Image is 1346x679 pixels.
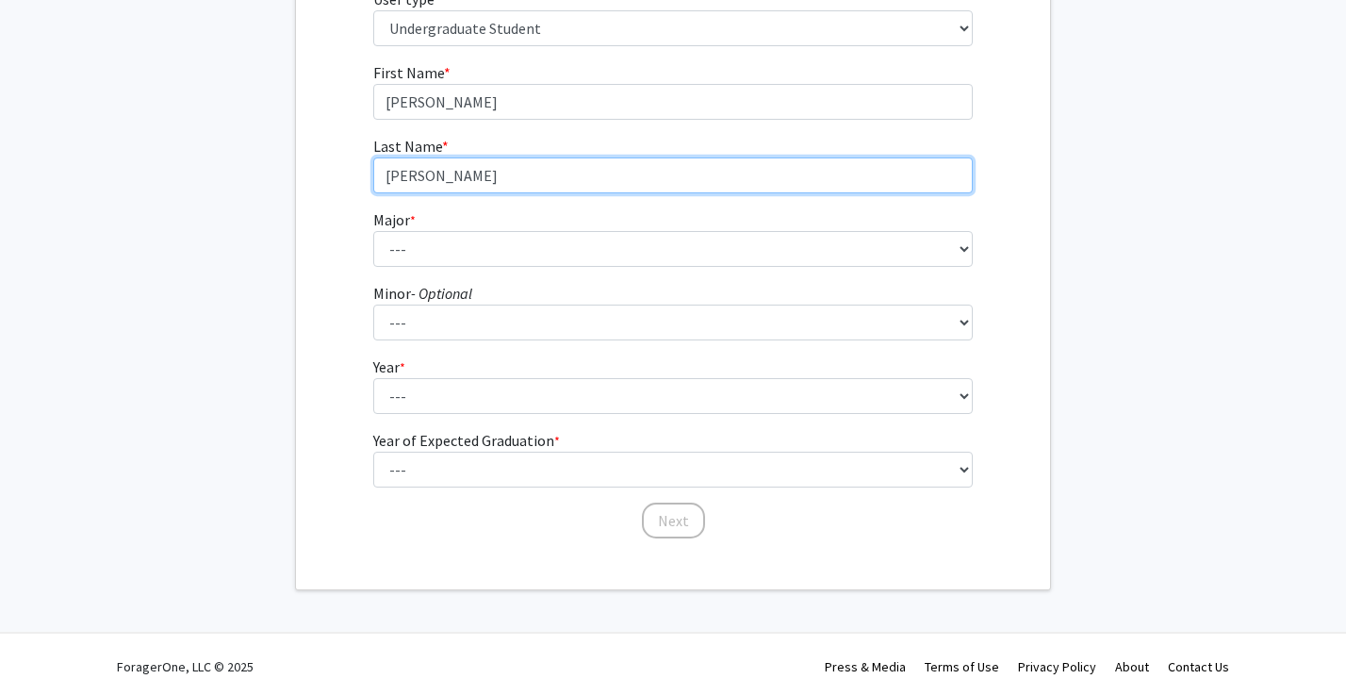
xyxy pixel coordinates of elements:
[373,356,405,378] label: Year
[1168,658,1229,675] a: Contact Us
[1115,658,1149,675] a: About
[373,282,472,305] label: Minor
[373,63,444,82] span: First Name
[1018,658,1096,675] a: Privacy Policy
[925,658,999,675] a: Terms of Use
[373,208,416,231] label: Major
[373,429,560,452] label: Year of Expected Graduation
[14,594,80,665] iframe: Chat
[411,284,472,303] i: - Optional
[825,658,906,675] a: Press & Media
[373,137,442,156] span: Last Name
[642,503,705,538] button: Next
